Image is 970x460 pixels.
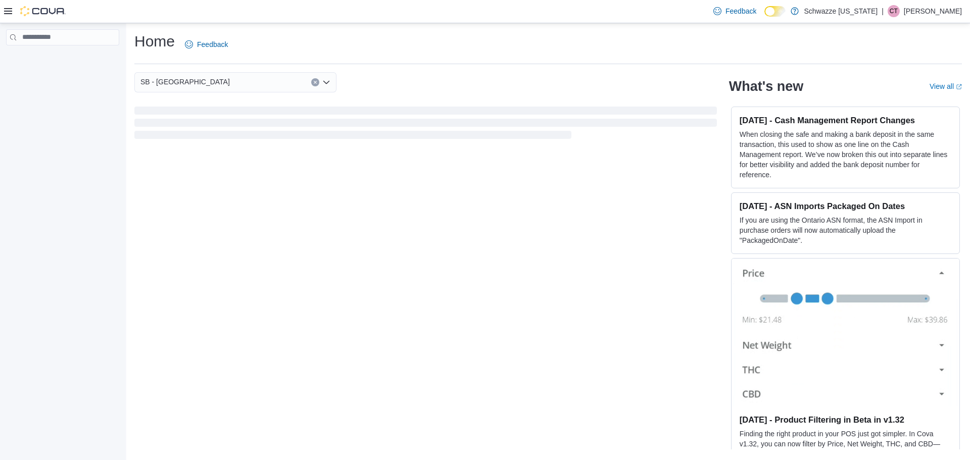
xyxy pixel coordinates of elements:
span: CT [890,5,898,17]
button: Open list of options [322,78,330,86]
p: | [882,5,884,17]
a: Feedback [709,1,760,21]
p: [PERSON_NAME] [904,5,962,17]
button: Clear input [311,78,319,86]
h3: [DATE] - Cash Management Report Changes [740,115,951,125]
p: If you are using the Ontario ASN format, the ASN Import in purchase orders will now automatically... [740,215,951,245]
a: Feedback [181,34,232,55]
span: Loading [134,109,717,141]
h3: [DATE] - Product Filtering in Beta in v1.32 [740,415,951,425]
p: When closing the safe and making a bank deposit in the same transaction, this used to show as one... [740,129,951,180]
svg: External link [956,84,962,90]
div: Clinton Temple [888,5,900,17]
a: View allExternal link [930,82,962,90]
img: Cova [20,6,66,16]
nav: Complex example [6,47,119,72]
h2: What's new [729,78,803,94]
span: Feedback [725,6,756,16]
span: SB - [GEOGRAPHIC_DATA] [140,76,230,88]
h3: [DATE] - ASN Imports Packaged On Dates [740,201,951,211]
h1: Home [134,31,175,52]
span: Feedback [197,39,228,49]
input: Dark Mode [764,6,786,17]
p: Schwazze [US_STATE] [804,5,878,17]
